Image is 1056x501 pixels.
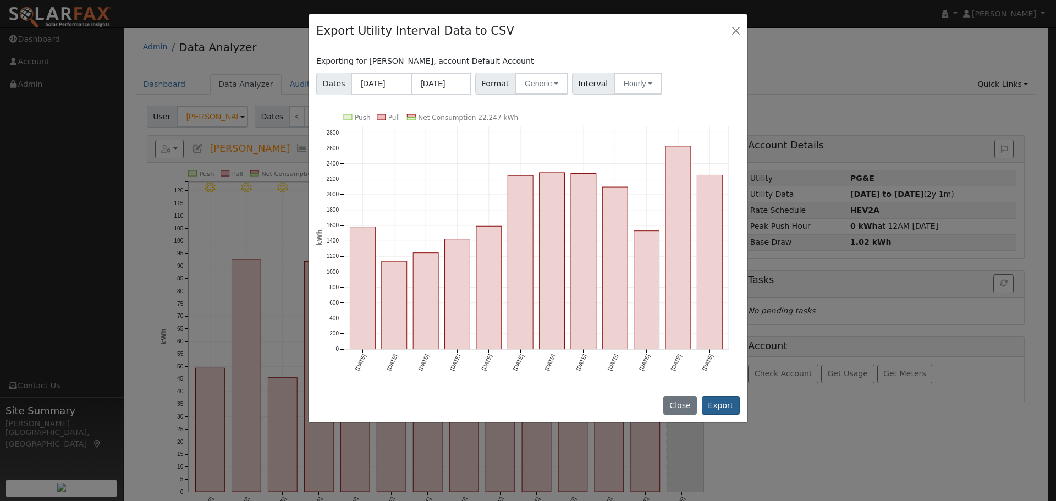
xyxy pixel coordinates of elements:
[602,187,628,349] rect: onclick=""
[316,73,351,95] span: Dates
[336,346,339,352] text: 0
[670,353,683,371] text: [DATE]
[481,353,493,371] text: [DATE]
[512,353,525,371] text: [DATE]
[515,73,568,95] button: Generic
[449,353,461,371] text: [DATE]
[386,353,399,371] text: [DATE]
[327,161,339,167] text: 2400
[327,268,339,274] text: 1000
[413,252,438,349] rect: onclick=""
[417,353,430,371] text: [DATE]
[388,114,400,122] text: Pull
[327,191,339,197] text: 2000
[571,173,596,349] rect: onclick=""
[316,22,514,40] h4: Export Utility Interval Data to CSV
[508,175,533,349] rect: onclick=""
[614,73,662,95] button: Hourly
[575,353,588,371] text: [DATE]
[355,114,371,122] text: Push
[327,176,339,182] text: 2200
[475,73,515,95] span: Format
[634,230,659,349] rect: onclick=""
[382,261,407,349] rect: onclick=""
[663,396,697,415] button: Close
[350,227,376,349] rect: onclick=""
[327,145,339,151] text: 2600
[354,353,367,371] text: [DATE]
[327,253,339,259] text: 1200
[445,239,470,349] rect: onclick=""
[329,300,339,306] text: 600
[327,238,339,244] text: 1400
[327,129,339,135] text: 2800
[665,146,691,349] rect: onclick=""
[728,23,744,38] button: Close
[540,173,565,349] rect: onclick=""
[638,353,651,371] text: [DATE]
[543,353,556,371] text: [DATE]
[329,284,339,290] text: 800
[701,353,714,371] text: [DATE]
[316,56,533,67] label: Exporting for [PERSON_NAME], account Default Account
[702,396,740,415] button: Export
[327,207,339,213] text: 1800
[418,114,518,122] text: Net Consumption 22,247 kWh
[476,226,502,349] rect: onclick=""
[697,175,723,349] rect: onclick=""
[572,73,614,95] span: Interval
[329,315,339,321] text: 400
[607,353,619,371] text: [DATE]
[327,222,339,228] text: 1600
[329,331,339,337] text: 200
[316,229,323,246] text: kWh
